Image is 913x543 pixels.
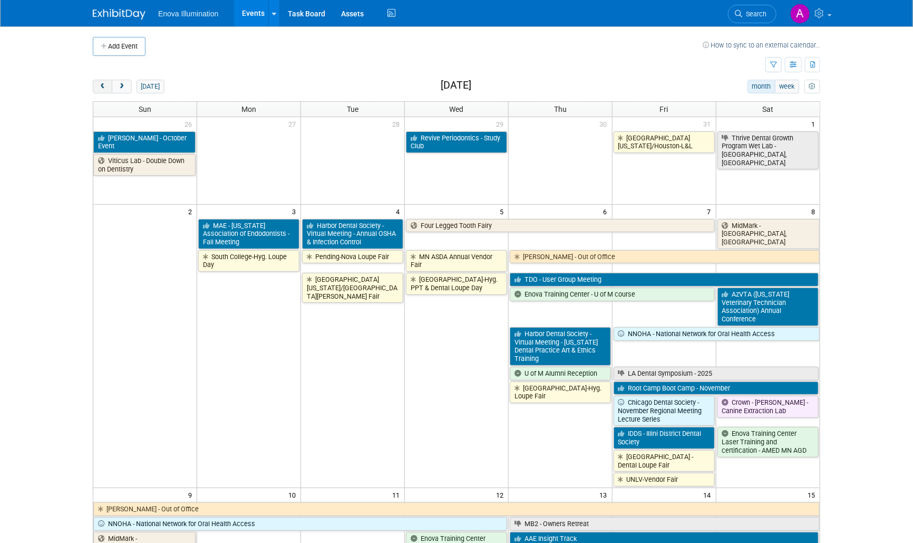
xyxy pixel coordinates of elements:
a: Search [728,5,776,23]
button: myCustomButton [804,80,820,93]
a: Enova Training Center Laser Training and certification - AMED MN AGD [717,427,819,457]
span: 27 [287,117,300,130]
a: [PERSON_NAME] - Out of Office [93,502,820,516]
a: U of M Alumni Reception [510,367,611,380]
button: week [775,80,799,93]
button: prev [93,80,112,93]
a: Viticus Lab - Double Down on Dentistry [93,154,196,176]
a: How to sync to an external calendar... [703,41,820,49]
a: South College-Hyg. Loupe Day [198,250,299,272]
a: [GEOGRAPHIC_DATA]-Hyg. Loupe Fair [510,382,611,403]
span: 30 [599,117,612,130]
button: Add Event [93,37,145,56]
span: 1 [810,117,820,130]
a: [PERSON_NAME] - Out of Office [510,250,820,264]
a: TDO - User Group Meeting [510,273,819,287]
a: MAE - [US_STATE] Association of Endodontists - Fall Meeting [198,219,299,249]
a: LA Dental Symposium - 2025 [614,367,819,380]
span: 26 [183,117,197,130]
a: Revive Periodontics - Study Club [406,131,507,153]
span: 5 [499,205,508,218]
button: month [747,80,775,93]
span: 6 [603,205,612,218]
h2: [DATE] [441,80,471,91]
span: Mon [241,105,256,113]
a: [GEOGRAPHIC_DATA][US_STATE]/Houston-L&L [614,131,715,153]
span: 13 [599,488,612,501]
span: Sat [762,105,773,113]
a: [PERSON_NAME] - October Event [93,131,196,153]
a: [GEOGRAPHIC_DATA][US_STATE]/[GEOGRAPHIC_DATA][PERSON_NAME] Fair [302,273,403,303]
span: 2 [187,205,197,218]
span: 7 [706,205,716,218]
span: 14 [703,488,716,501]
span: 15 [807,488,820,501]
a: [GEOGRAPHIC_DATA] - Dental Loupe Fair [614,450,715,472]
a: MidMark - [GEOGRAPHIC_DATA], [GEOGRAPHIC_DATA] [717,219,820,249]
span: 28 [391,117,404,130]
span: 10 [287,488,300,501]
a: Harbor Dental Society - Virtual Meeting - [US_STATE] Dental Practice Art & Ethics Training [510,327,611,366]
img: Abby Nelson [790,4,810,24]
span: 12 [495,488,508,501]
span: Sun [139,105,151,113]
span: Search [742,10,766,18]
a: MB2 - Owners Retreat [510,517,820,531]
a: Thrive Dental Growth Program Wet Lab - [GEOGRAPHIC_DATA], [GEOGRAPHIC_DATA] [717,131,819,170]
a: Four Legged Tooth Fairy [406,219,715,233]
button: next [112,80,131,93]
a: Enova Training Center - U of M course [510,288,715,301]
a: Harbor Dental Society - Virtual Meeting - Annual OSHA & Infection Control [302,219,403,249]
a: Crown - [PERSON_NAME] - Canine Extraction Lab [717,396,819,417]
a: NNOHA - National Network for Oral Health Access [614,327,820,341]
button: [DATE] [137,80,164,93]
a: Chicago Dental Society - November Regional Meeting Lecture Series [614,396,715,426]
span: 3 [291,205,300,218]
a: Root Camp Boot Camp - November [614,382,819,395]
span: 9 [187,488,197,501]
a: UNLV-Vendor Fair [614,473,715,487]
span: Wed [449,105,463,113]
a: Pending-Nova Loupe Fair [302,250,403,264]
span: Thu [554,105,567,113]
span: 29 [495,117,508,130]
a: IDDS - Illini District Dental Society [614,427,715,449]
span: Fri [660,105,668,113]
span: Tue [347,105,358,113]
span: 31 [703,117,716,130]
i: Personalize Calendar [809,83,815,90]
span: 4 [395,205,404,218]
img: ExhibitDay [93,9,145,20]
a: NNOHA - National Network for Oral Health Access [93,517,507,531]
a: MN ASDA Annual Vendor Fair [406,250,507,272]
a: [GEOGRAPHIC_DATA]-Hyg. PPT & Dental Loupe Day [406,273,507,294]
span: 8 [810,205,820,218]
a: AzVTA ([US_STATE] Veterinary Technician Association) Annual Conference [717,288,819,326]
span: Enova Illumination [158,9,218,18]
span: 11 [391,488,404,501]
